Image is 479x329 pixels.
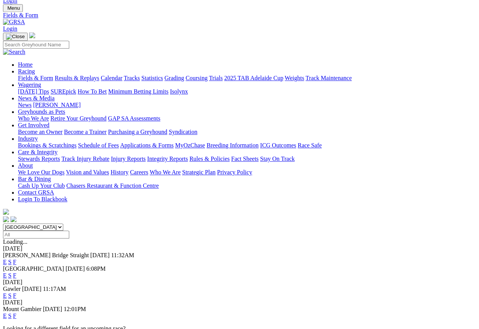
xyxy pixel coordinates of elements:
[18,88,49,95] a: [DATE] Tips
[86,265,106,272] span: 6:08PM
[298,142,321,148] a: Race Safe
[18,156,60,162] a: Stewards Reports
[18,142,476,149] div: Industry
[18,162,33,169] a: About
[231,156,259,162] a: Fact Sheets
[18,75,476,82] div: Racing
[78,142,119,148] a: Schedule of Fees
[260,142,296,148] a: ICG Outcomes
[124,75,140,81] a: Tracks
[224,75,283,81] a: 2025 TAB Adelaide Cup
[186,75,208,81] a: Coursing
[18,182,476,189] div: Bar & Dining
[3,252,89,258] span: [PERSON_NAME] Bridge Straight
[64,129,107,135] a: Become a Trainer
[108,88,168,95] a: Minimum Betting Limits
[13,272,16,279] a: F
[3,19,25,25] img: GRSA
[130,169,148,175] a: Careers
[3,239,27,245] span: Loading...
[8,259,12,265] a: S
[18,196,67,202] a: Login To Blackbook
[8,272,12,279] a: S
[3,49,25,55] img: Search
[61,156,109,162] a: Track Injury Rebate
[108,115,161,122] a: GAP SA Assessments
[110,169,128,175] a: History
[111,156,146,162] a: Injury Reports
[18,122,49,128] a: Get Involved
[3,12,476,19] a: Fields & Form
[78,88,107,95] a: How To Bet
[108,129,167,135] a: Purchasing a Greyhound
[33,102,80,108] a: [PERSON_NAME]
[3,306,42,312] span: Mount Gambier
[13,313,16,319] a: F
[207,142,259,148] a: Breeding Information
[18,102,476,108] div: News & Media
[3,286,21,292] span: Gawler
[3,41,69,49] input: Search
[18,169,476,176] div: About
[3,33,28,41] button: Toggle navigation
[8,292,12,299] a: S
[3,231,69,239] input: Select date
[13,292,16,299] a: F
[6,34,25,40] img: Close
[18,156,476,162] div: Care & Integrity
[306,75,352,81] a: Track Maintenance
[51,88,76,95] a: SUREpick
[7,5,20,11] span: Menu
[18,115,49,122] a: Who We Are
[66,169,109,175] a: Vision and Values
[64,306,86,312] span: 12:01PM
[18,189,54,196] a: Contact GRSA
[3,299,476,306] div: [DATE]
[3,245,476,252] div: [DATE]
[18,102,31,108] a: News
[182,169,216,175] a: Strategic Plan
[43,306,62,312] span: [DATE]
[18,142,76,148] a: Bookings & Scratchings
[120,142,174,148] a: Applications & Forms
[3,279,476,286] div: [DATE]
[55,75,99,81] a: Results & Replays
[90,252,110,258] span: [DATE]
[170,88,188,95] a: Isolynx
[3,25,17,32] a: Login
[285,75,304,81] a: Weights
[18,149,58,155] a: Care & Integrity
[18,108,65,115] a: Greyhounds as Pets
[3,259,7,265] a: E
[10,216,16,222] img: twitter.svg
[175,142,205,148] a: MyOzChase
[3,313,7,319] a: E
[150,169,181,175] a: Who We Are
[18,135,38,142] a: Industry
[169,129,197,135] a: Syndication
[18,68,35,74] a: Racing
[165,75,184,81] a: Grading
[101,75,122,81] a: Calendar
[147,156,188,162] a: Integrity Reports
[51,115,107,122] a: Retire Your Greyhound
[13,259,16,265] a: F
[3,209,9,215] img: logo-grsa-white.png
[66,182,159,189] a: Chasers Restaurant & Function Centre
[18,115,476,122] div: Greyhounds as Pets
[18,88,476,95] div: Wagering
[18,182,65,189] a: Cash Up Your Club
[209,75,223,81] a: Trials
[260,156,295,162] a: Stay On Track
[217,169,252,175] a: Privacy Policy
[18,95,55,101] a: News & Media
[189,156,230,162] a: Rules & Policies
[18,129,62,135] a: Become an Owner
[18,176,51,182] a: Bar & Dining
[141,75,163,81] a: Statistics
[18,82,41,88] a: Wagering
[29,32,35,38] img: logo-grsa-white.png
[18,75,53,81] a: Fields & Form
[3,265,64,272] span: [GEOGRAPHIC_DATA]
